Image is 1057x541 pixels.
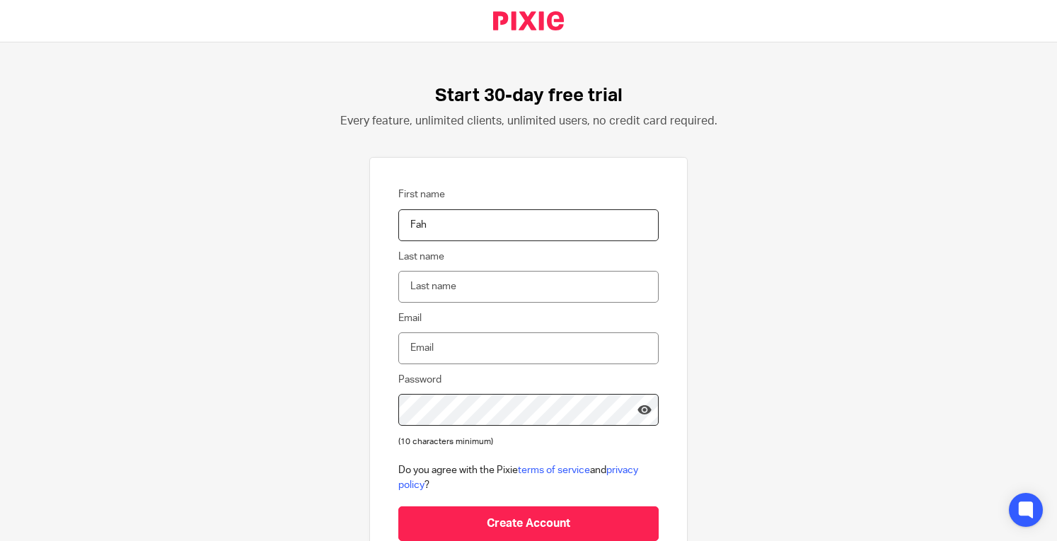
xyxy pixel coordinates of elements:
[398,250,444,264] label: Last name
[398,311,422,325] label: Email
[340,114,717,129] h2: Every feature, unlimited clients, unlimited users, no credit card required.
[398,373,441,387] label: Password
[398,506,659,541] input: Create Account
[398,465,638,489] a: privacy policy
[398,332,659,364] input: Email
[435,85,623,107] h1: Start 30-day free trial
[398,438,493,446] span: (10 characters minimum)
[398,271,659,303] input: Last name
[398,463,659,492] p: Do you agree with the Pixie and ?
[398,209,659,241] input: First name
[518,465,590,475] a: terms of service
[398,187,445,202] label: First name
